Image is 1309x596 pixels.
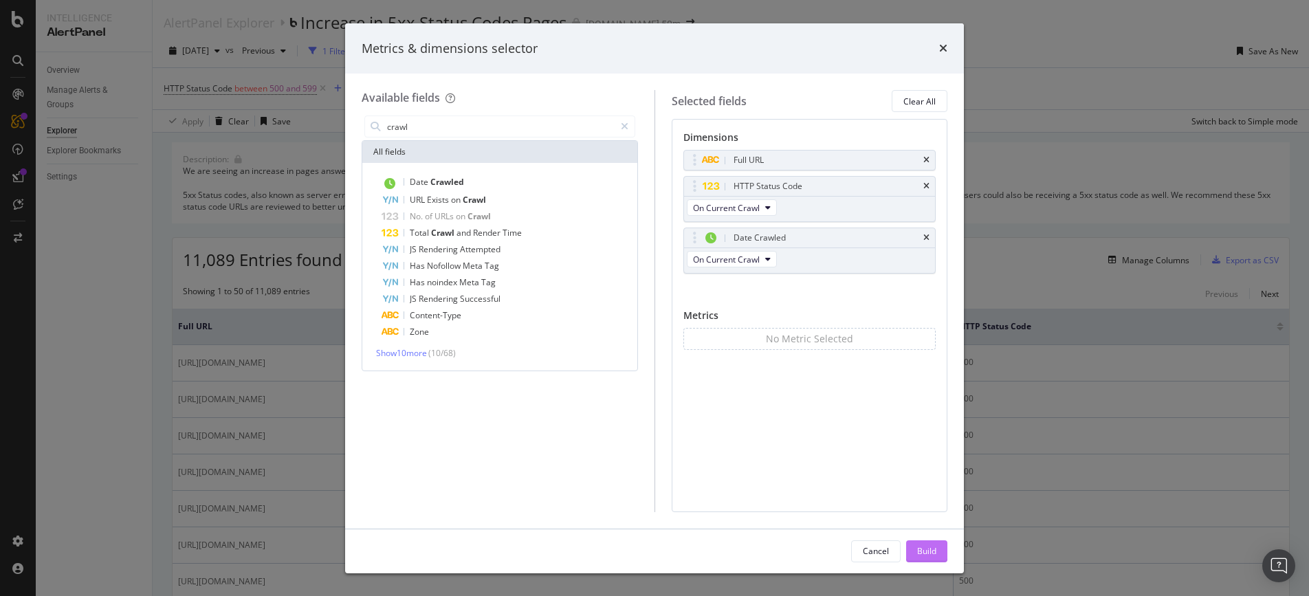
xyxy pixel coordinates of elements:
span: Successful [460,293,500,305]
span: noindex [427,276,459,288]
button: Build [906,540,947,562]
div: Build [917,545,936,557]
span: Meta [459,276,481,288]
span: Rendering [419,293,460,305]
div: Available fields [362,90,440,105]
span: No. [410,210,425,222]
div: No Metric Selected [766,332,853,346]
span: JS [410,293,419,305]
div: HTTP Status CodetimesOn Current Crawl [683,176,936,222]
div: Clear All [903,96,936,107]
button: Clear All [892,90,947,112]
span: Crawl [463,194,486,206]
div: times [923,156,929,164]
div: Metrics [683,309,936,328]
span: URL [410,194,427,206]
span: Nofollow [427,260,463,272]
button: On Current Crawl [687,199,777,216]
span: Rendering [419,243,460,255]
button: Cancel [851,540,901,562]
div: Selected fields [672,93,747,109]
div: Date CrawledtimesOn Current Crawl [683,228,936,274]
span: Zone [410,326,429,338]
span: of [425,210,434,222]
span: Crawl [431,227,456,239]
span: Date [410,176,430,188]
span: Meta [463,260,485,272]
span: Show 10 more [376,347,427,359]
span: Attempted [460,243,500,255]
button: On Current Crawl [687,251,777,267]
span: On Current Crawl [693,254,760,265]
div: HTTP Status Code [734,179,802,193]
span: On Current Crawl [693,202,760,214]
div: Full URLtimes [683,150,936,170]
div: Open Intercom Messenger [1262,549,1295,582]
span: Render [473,227,503,239]
div: modal [345,23,964,573]
div: Full URL [734,153,764,167]
span: Has [410,260,427,272]
span: Exists [427,194,451,206]
div: Metrics & dimensions selector [362,40,538,58]
div: Dimensions [683,131,936,150]
input: Search by field name [386,116,615,137]
div: times [923,182,929,190]
span: on [451,194,463,206]
div: Cancel [863,545,889,557]
div: Date Crawled [734,231,786,245]
span: Tag [485,260,499,272]
div: times [923,234,929,242]
span: Total [410,227,431,239]
div: times [939,40,947,58]
span: Crawled [430,176,464,188]
span: Content-Type [410,309,461,321]
span: Crawl [467,210,491,222]
span: Tag [481,276,496,288]
span: Time [503,227,522,239]
span: URLs [434,210,456,222]
span: Has [410,276,427,288]
span: ( 10 / 68 ) [428,347,456,359]
span: JS [410,243,419,255]
span: and [456,227,473,239]
div: All fields [362,141,637,163]
span: on [456,210,467,222]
